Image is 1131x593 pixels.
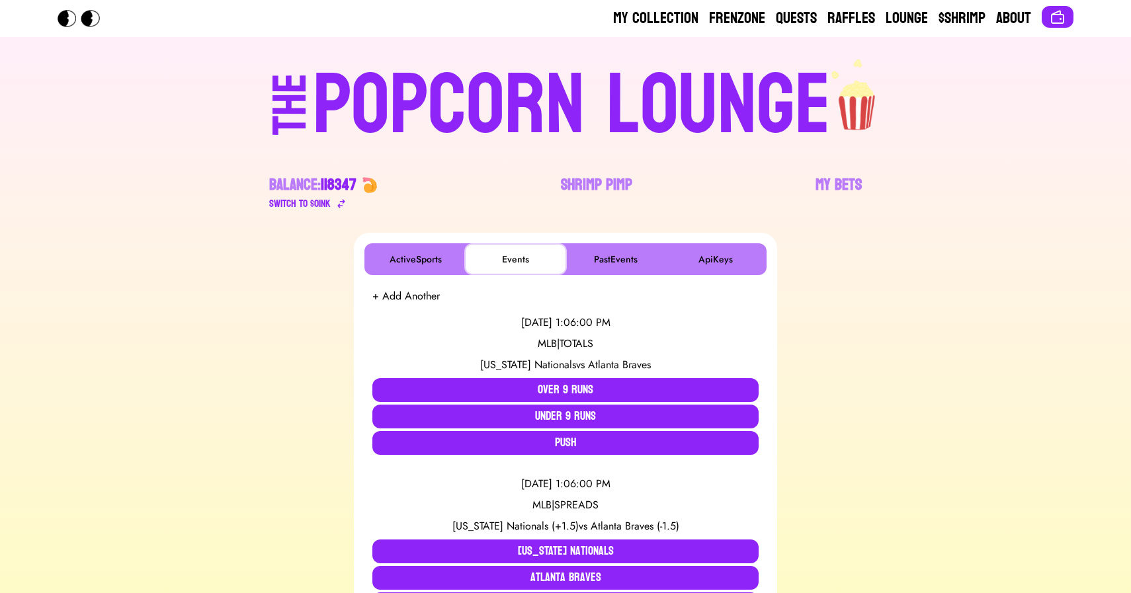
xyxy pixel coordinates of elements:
[452,518,579,534] span: [US_STATE] Nationals (+1.5)
[996,8,1031,29] a: About
[591,518,679,534] span: Atlanta Braves (-1.5)
[269,196,331,212] div: Switch to $ OINK
[372,539,759,563] button: [US_STATE] Nationals
[467,246,564,272] button: Events
[667,246,764,272] button: ApiKeys
[158,58,973,148] a: THEPOPCORN LOUNGEpopcorn
[321,171,356,199] span: 118347
[372,518,759,534] div: vs
[367,246,464,272] button: ActiveSports
[372,431,759,455] button: Push
[372,336,759,352] div: MLB | TOTALS
[1050,9,1066,25] img: Connect wallet
[269,175,356,196] div: Balance:
[561,175,632,212] a: Shrimp Pimp
[831,58,885,132] img: popcorn
[58,10,110,27] img: Popcorn
[372,566,759,590] button: Atlanta Braves
[480,357,576,372] span: [US_STATE] Nationals
[313,63,831,148] div: POPCORN LOUNGE
[372,405,759,428] button: Under 9 Runs
[362,177,378,193] img: 🍤
[372,476,759,492] div: [DATE] 1:06:00 PM
[372,378,759,402] button: Over 9 Runs
[886,8,928,29] a: Lounge
[372,315,759,331] div: [DATE] 1:06:00 PM
[372,497,759,513] div: MLB | SPREADS
[827,8,875,29] a: Raffles
[372,288,440,304] button: + Add Another
[709,8,765,29] a: Frenzone
[588,357,651,372] span: Atlanta Braves
[613,8,698,29] a: My Collection
[267,73,314,161] div: THE
[816,175,862,212] a: My Bets
[939,8,985,29] a: $Shrimp
[372,357,759,373] div: vs
[776,8,817,29] a: Quests
[567,246,664,272] button: PastEvents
